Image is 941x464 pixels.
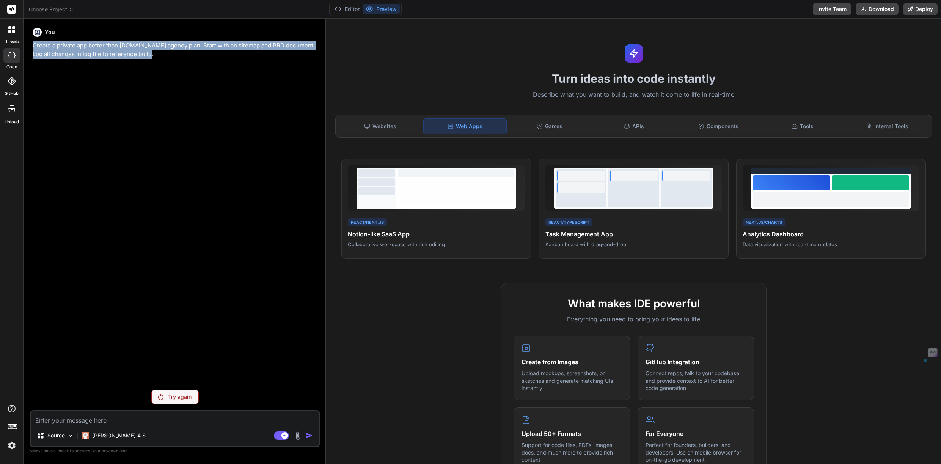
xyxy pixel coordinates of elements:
[677,118,760,134] div: Components
[45,28,55,36] h6: You
[846,118,928,134] div: Internal Tools
[761,118,844,134] div: Tools
[423,118,507,134] div: Web Apps
[514,296,754,311] h2: What makes IDE powerful
[813,3,851,15] button: Invite Team
[348,241,525,248] p: Collaborative workspace with rich editing
[514,315,754,324] p: Everything you need to bring your ideas to life
[646,357,746,366] h4: GitHub Integration
[30,447,320,455] p: Always double-check its answers. Your in Bind
[743,230,919,239] h4: Analytics Dashboard
[82,432,89,439] img: Claude 4 Sonnet
[903,3,938,15] button: Deploy
[856,3,899,15] button: Download
[646,441,746,464] p: Perfect for founders, builders, and developers. Use on mobile browser for on-the-go development
[5,439,18,452] img: settings
[5,119,19,125] label: Upload
[646,429,746,438] h4: For Everyone
[158,394,163,400] img: Retry
[348,230,525,239] h4: Notion-like SaaS App
[363,4,400,14] button: Preview
[592,118,675,134] div: APIs
[305,432,313,439] img: icon
[102,448,115,453] span: privacy
[6,64,17,70] label: code
[522,357,622,366] h4: Create from Images
[331,72,936,85] h1: Turn ideas into code instantly
[47,432,65,439] p: Source
[348,218,387,227] div: React/Next.js
[5,90,19,97] label: GitHub
[743,218,785,227] div: Next.js/Charts
[3,38,20,45] label: threads
[339,118,421,134] div: Websites
[646,370,746,392] p: Connect repos, talk to your codebase, and provide context to AI for better code generation
[168,393,192,401] p: Try again
[522,429,622,438] h4: Upload 50+ Formats
[522,370,622,392] p: Upload mockups, screenshots, or sketches and generate matching UIs instantly
[545,218,592,227] div: React/TypeScript
[545,241,722,248] p: Kanban board with drag-and-drop
[522,441,622,464] p: Support for code files, PDFs, images, docs, and much more to provide rich context
[29,6,74,13] span: Choose Project
[331,4,363,14] button: Editor
[508,118,591,134] div: Games
[92,432,149,439] p: [PERSON_NAME] 4 S..
[743,241,919,248] p: Data visualization with real-time updates
[67,433,74,439] img: Pick Models
[294,431,302,440] img: attachment
[331,90,936,100] p: Describe what you want to build, and watch it come to life in real-time
[545,230,722,239] h4: Task Management App
[33,41,319,58] p: Create a private app better than [DOMAIN_NAME] agency plan. Start with an sitemap and PRD documen...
